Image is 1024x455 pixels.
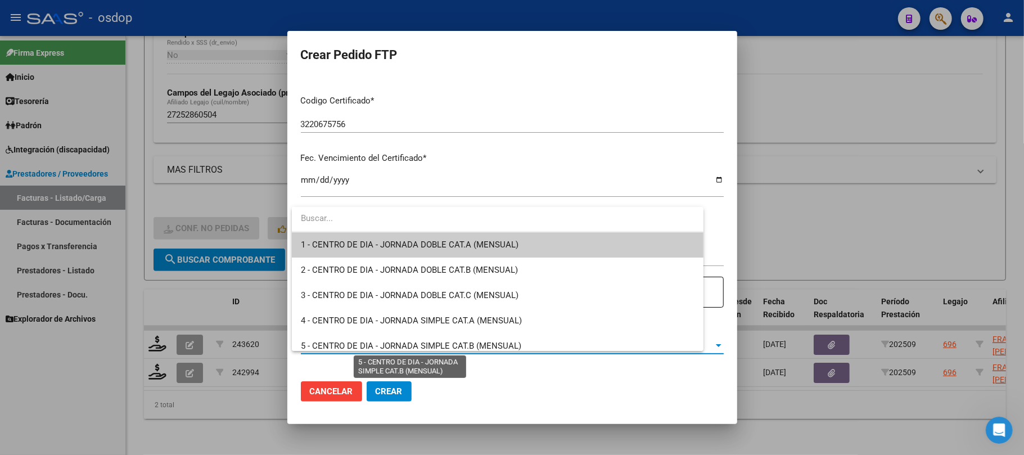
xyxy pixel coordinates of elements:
input: dropdown search [292,206,703,231]
span: 4 - CENTRO DE DIA - JORNADA SIMPLE CAT.A (MENSUAL) [301,316,522,326]
span: 3 - CENTRO DE DIA - JORNADA DOBLE CAT.C (MENSUAL) [301,290,518,300]
span: 5 - CENTRO DE DIA - JORNADA SIMPLE CAT.B (MENSUAL) [301,341,521,351]
span: 1 - CENTRO DE DIA - JORNADA DOBLE CAT.A (MENSUAL) [301,240,518,250]
span: 2 - CENTRO DE DIA - JORNADA DOBLE CAT.B (MENSUAL) [301,265,518,275]
iframe: Intercom live chat [986,417,1013,444]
